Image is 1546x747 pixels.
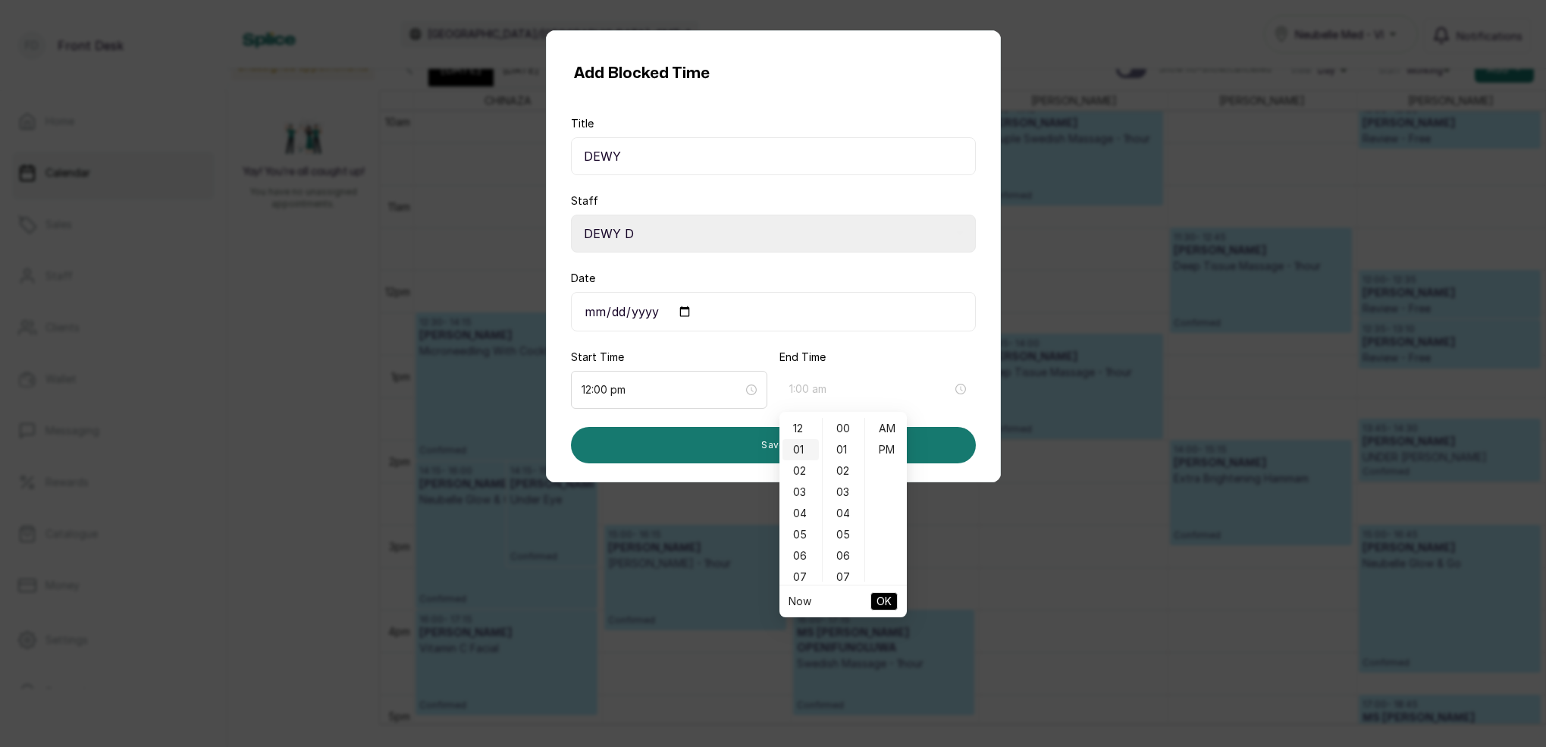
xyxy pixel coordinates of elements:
[789,381,952,397] input: Select time
[782,439,819,460] div: 01
[826,418,862,439] div: 00
[571,137,976,175] input: Enter title
[571,350,624,365] label: Start Time
[782,482,819,503] div: 03
[782,567,819,588] div: 07
[571,271,595,286] label: Date
[582,381,743,398] input: Select time
[826,545,862,567] div: 06
[870,592,898,610] button: OK
[826,524,862,545] div: 05
[789,595,811,607] a: Now
[782,545,819,567] div: 06
[782,460,819,482] div: 02
[571,193,598,209] label: Staff
[826,503,862,524] div: 04
[779,350,826,365] label: End Time
[574,61,710,86] h1: Add Blocked Time
[571,292,976,331] input: DD/MM/YY
[826,439,862,460] div: 01
[826,460,862,482] div: 02
[782,418,819,439] div: 12
[868,418,905,439] div: AM
[782,503,819,524] div: 04
[782,524,819,545] div: 05
[571,427,976,463] button: Save
[826,482,862,503] div: 03
[826,567,862,588] div: 07
[868,439,905,460] div: PM
[571,116,594,131] label: Title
